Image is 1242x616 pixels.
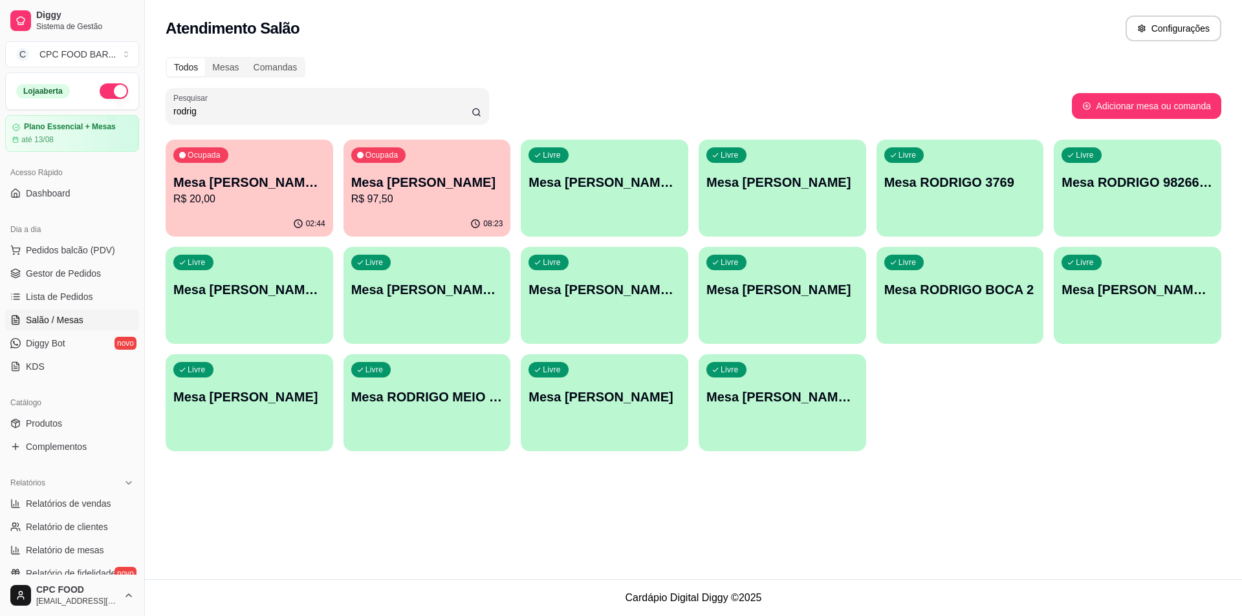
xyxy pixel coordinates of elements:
a: Relatórios de vendas [5,493,139,514]
div: CPC FOOD BAR ... [39,48,116,61]
div: Catálogo [5,392,139,413]
p: Livre [365,257,384,268]
span: Diggy [36,10,134,21]
p: Mesa [PERSON_NAME] [706,281,858,299]
button: LivreMesa [PERSON_NAME] ARBITRAGEM [521,247,688,344]
p: Livre [188,257,206,268]
span: Relatórios de vendas [26,497,111,510]
span: C [16,48,29,61]
p: Mesa [PERSON_NAME] FESTA 02/08 [528,173,681,191]
p: Mesa [PERSON_NAME] [528,388,681,406]
span: Gestor de Pedidos [26,267,101,280]
input: Pesquisar [173,105,472,118]
button: Pedidos balcão (PDV) [5,240,139,260]
p: Livre [721,150,739,160]
p: Livre [1076,257,1094,268]
button: OcupadaMesa [PERSON_NAME]R$ 97,5008:23 [343,140,511,237]
a: Complementos [5,436,139,457]
span: [EMAIL_ADDRESS][DOMAIN_NAME] [36,596,118,606]
p: Livre [899,150,917,160]
button: LivreMesa RODRIGO 3769 [877,140,1044,237]
button: Adicionar mesa ou comanda [1072,93,1221,119]
p: Livre [365,365,384,375]
p: Mesa [PERSON_NAME] 11940140767 [173,281,325,299]
p: Mesa [PERSON_NAME] [173,388,325,406]
p: 08:23 [483,218,503,229]
div: Acesso Rápido [5,162,139,183]
span: Dashboard [26,187,71,200]
span: Sistema de Gestão [36,21,134,32]
div: Loja aberta [16,84,70,98]
p: Livre [899,257,917,268]
button: LivreMesa [PERSON_NAME] [521,354,688,451]
p: Livre [188,365,206,375]
p: Mesa [PERSON_NAME] ARBITRAGEM [528,281,681,299]
span: Diggy Bot [26,337,65,350]
p: Mesa RODRIGO 3769 [884,173,1036,191]
a: Salão / Mesas [5,310,139,330]
span: Produtos [26,417,62,430]
div: Mesas [205,58,246,76]
button: LivreMesa RODRIGO BOCA 2 [877,247,1044,344]
footer: Cardápio Digital Diggy © 2025 [145,579,1242,616]
p: Mesa [PERSON_NAME] BOCA [1062,281,1214,299]
button: LivreMesa [PERSON_NAME] [699,247,866,344]
p: Livre [543,365,561,375]
p: Mesa RODRIGO MEIO KG [351,388,503,406]
span: Relatório de mesas [26,544,104,557]
p: Livre [543,257,561,268]
span: Salão / Mesas [26,313,83,326]
p: Livre [721,365,739,375]
p: 02:44 [306,218,325,229]
span: Lista de Pedidos [26,290,93,303]
a: Gestor de Pedidos [5,263,139,284]
a: DiggySistema de Gestão [5,5,139,36]
button: LivreMesa [PERSON_NAME] FESTA 02/08 [521,140,688,237]
p: Mesa [PERSON_NAME] [706,173,858,191]
span: Relatório de fidelidade [26,567,116,580]
a: Diggy Botnovo [5,333,139,354]
p: Mesa RODRIGO 982668929 [1062,173,1214,191]
div: Todos [167,58,205,76]
a: Produtos [5,413,139,434]
article: até 13/08 [21,134,54,145]
span: CPC FOOD [36,584,118,596]
div: Comandas [246,58,305,76]
article: Plano Essencial + Mesas [24,122,116,132]
button: LivreMesa RODRIGO MEIO KG [343,354,511,451]
button: Select a team [5,41,139,67]
button: LivreMesa RODRIGO 982668929 [1054,140,1221,237]
button: OcupadaMesa [PERSON_NAME] 4224R$ 20,0002:44 [166,140,333,237]
p: Mesa [PERSON_NAME] Boca 11988044347 [351,281,503,299]
label: Pesquisar [173,92,212,103]
span: KDS [26,360,45,373]
a: Dashboard [5,183,139,204]
button: LivreMesa [PERSON_NAME] [166,354,333,451]
p: Livre [1076,150,1094,160]
p: Livre [543,150,561,160]
button: Alterar Status [100,83,128,99]
p: Mesa [PERSON_NAME] [351,173,503,191]
span: Relatório de clientes [26,520,108,533]
a: KDS [5,356,139,377]
button: LivreMesa [PERSON_NAME] 11940140767 [166,247,333,344]
span: Relatórios [10,478,45,488]
button: Configurações [1126,16,1221,41]
p: Mesa [PERSON_NAME] 11937256625 [706,388,858,406]
a: Lista de Pedidos [5,286,139,307]
button: LivreMesa [PERSON_NAME] 11937256625 [699,354,866,451]
button: CPC FOOD[EMAIL_ADDRESS][DOMAIN_NAME] [5,580,139,611]
p: Ocupada [365,150,398,160]
a: Relatório de clientes [5,516,139,537]
p: R$ 20,00 [173,191,325,207]
p: Mesa RODRIGO BOCA 2 [884,281,1036,299]
button: LivreMesa [PERSON_NAME] [699,140,866,237]
button: LivreMesa [PERSON_NAME] Boca 11988044347 [343,247,511,344]
a: Plano Essencial + Mesasaté 13/08 [5,115,139,152]
h2: Atendimento Salão [166,18,300,39]
p: Livre [721,257,739,268]
p: Mesa [PERSON_NAME] 4224 [173,173,325,191]
span: Complementos [26,440,87,453]
span: Pedidos balcão (PDV) [26,244,115,257]
div: Dia a dia [5,219,139,240]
